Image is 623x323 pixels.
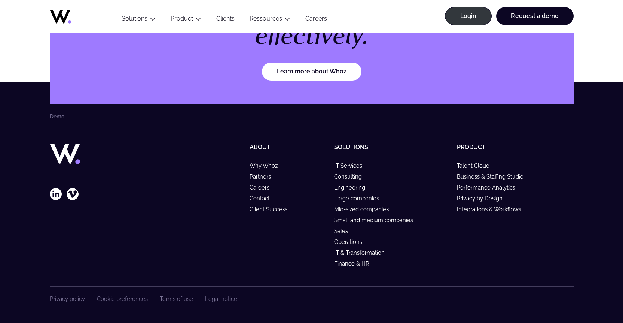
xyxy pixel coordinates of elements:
[50,114,574,120] nav: Breadcrumbs
[209,15,242,25] a: Clients
[242,15,298,25] button: Ressources
[457,184,522,191] a: Performance Analytics
[171,15,193,22] a: Product
[334,144,451,151] h5: Solutions
[205,296,237,302] a: Legal notice
[457,173,530,180] a: Business & Staffing Studio
[298,15,335,25] a: Careers
[334,239,369,245] a: Operations
[445,7,492,25] a: Login
[334,260,376,267] a: Finance & HR
[160,296,193,302] a: Terms of use
[457,144,486,151] a: Product
[250,184,276,191] a: Careers
[50,114,64,120] li: Demo
[250,195,277,202] a: Contact
[334,163,369,169] a: IT Services
[163,15,209,25] button: Product
[457,206,528,212] a: Integrations & Workflows
[250,144,328,151] h5: About
[250,163,284,169] a: Why Whoz
[334,195,386,202] a: Large companies
[496,7,574,25] a: Request a demo
[262,63,361,81] a: Learn more about Whoz
[250,206,294,212] a: Client Success
[457,163,496,169] a: Talent Cloud
[250,173,278,180] a: Partners
[97,296,148,302] a: Cookie preferences
[250,15,282,22] a: Ressources
[50,296,237,302] nav: Footer Navigation
[334,250,391,256] a: IT & Transformation
[334,217,420,223] a: Small and medium companies
[50,296,85,302] a: Privacy policy
[334,228,355,234] a: Sales
[334,184,372,191] a: Engineering
[334,206,396,212] a: Mid-sized companies
[574,274,613,313] iframe: Chatbot
[457,195,509,202] a: Privacy by Design
[334,173,369,180] a: Consulting
[114,15,163,25] button: Solutions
